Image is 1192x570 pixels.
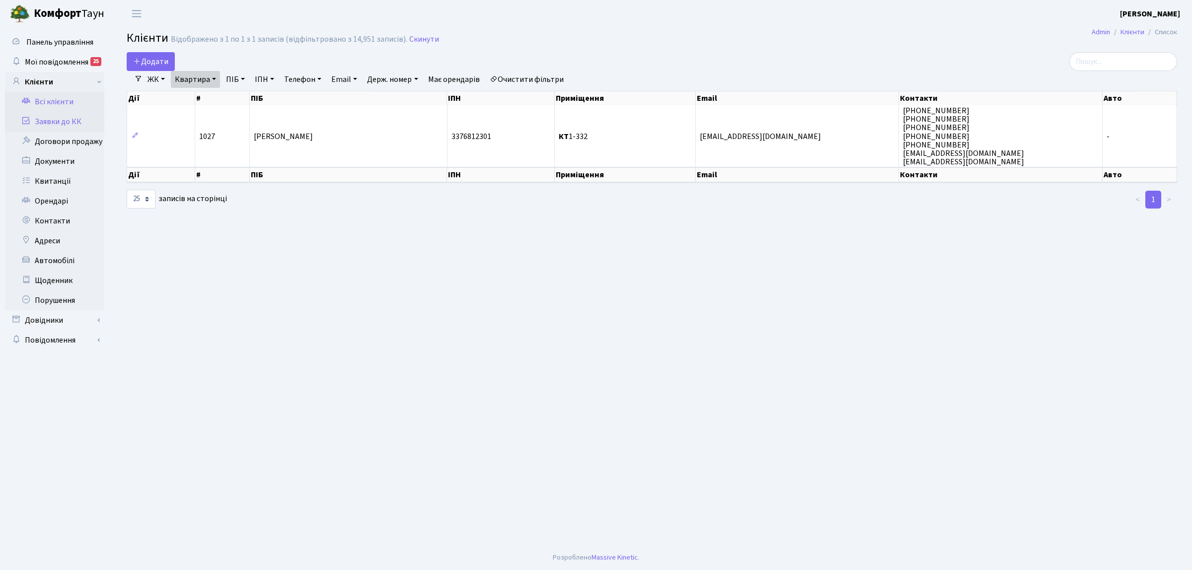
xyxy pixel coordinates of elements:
[5,251,104,271] a: Автомобілі
[5,72,104,92] a: Клієнти
[903,105,1024,167] span: [PHONE_NUMBER] [PHONE_NUMBER] [PHONE_NUMBER] [PHONE_NUMBER] [PHONE_NUMBER] [EMAIL_ADDRESS][DOMAIN...
[486,71,568,88] a: Очистити фільтри
[5,151,104,171] a: Документи
[25,57,88,68] span: Мої повідомлення
[199,131,215,142] span: 1027
[250,167,447,182] th: ПІБ
[1107,131,1110,142] span: -
[171,35,407,44] div: Відображено з 1 по 1 з 1 записів (відфільтровано з 14,951 записів).
[195,91,250,105] th: #
[1103,91,1177,105] th: Авто
[251,71,278,88] a: ІПН
[127,190,227,209] label: записів на сторінці
[555,167,696,182] th: Приміщення
[5,132,104,151] a: Договори продажу
[696,91,899,105] th: Email
[555,91,696,105] th: Приміщення
[1103,167,1177,182] th: Авто
[5,171,104,191] a: Квитанції
[127,190,155,209] select: записів на сторінці
[124,5,149,22] button: Переключити навігацію
[127,29,168,47] span: Клієнти
[1077,22,1192,43] nav: breadcrumb
[5,52,104,72] a: Мої повідомлення25
[195,167,250,182] th: #
[5,231,104,251] a: Адреси
[592,552,638,563] a: Massive Kinetic
[559,131,588,142] span: 1-332
[1069,52,1177,71] input: Пошук...
[1145,191,1161,209] a: 1
[34,5,104,22] span: Таун
[222,71,249,88] a: ПІБ
[409,35,439,44] a: Скинути
[451,131,491,142] span: 3376812301
[10,4,30,24] img: logo.png
[1120,8,1180,19] b: [PERSON_NAME]
[5,330,104,350] a: Повідомлення
[144,71,169,88] a: ЖК
[447,91,555,105] th: ІПН
[5,290,104,310] a: Порушення
[700,131,821,142] span: [EMAIL_ADDRESS][DOMAIN_NAME]
[5,271,104,290] a: Щоденник
[5,112,104,132] a: Заявки до КК
[327,71,361,88] a: Email
[447,167,555,182] th: ІПН
[90,57,101,66] div: 25
[1092,27,1110,37] a: Admin
[5,92,104,112] a: Всі клієнти
[34,5,81,21] b: Комфорт
[127,52,175,71] a: Додати
[424,71,484,88] a: Має орендарів
[1120,8,1180,20] a: [PERSON_NAME]
[5,191,104,211] a: Орендарі
[559,131,569,142] b: КТ
[133,56,168,67] span: Додати
[553,552,639,563] div: Розроблено .
[5,211,104,231] a: Контакти
[696,167,899,182] th: Email
[363,71,422,88] a: Держ. номер
[250,91,447,105] th: ПІБ
[5,310,104,330] a: Довідники
[26,37,93,48] span: Панель управління
[127,91,195,105] th: Дії
[1144,27,1177,38] li: Список
[899,91,1103,105] th: Контакти
[5,32,104,52] a: Панель управління
[171,71,220,88] a: Квартира
[280,71,325,88] a: Телефон
[1120,27,1144,37] a: Клієнти
[899,167,1103,182] th: Контакти
[254,131,313,142] span: [PERSON_NAME]
[127,167,195,182] th: Дії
